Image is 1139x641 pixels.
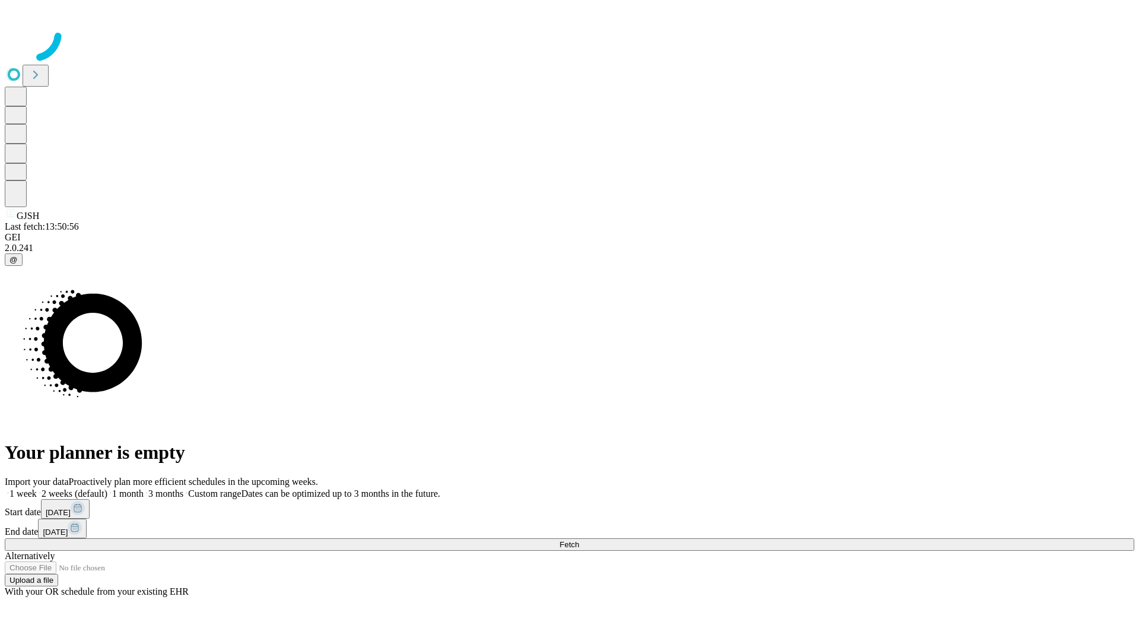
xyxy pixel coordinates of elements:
[41,499,90,519] button: [DATE]
[112,488,144,499] span: 1 month
[9,255,18,264] span: @
[5,574,58,586] button: Upload a file
[5,253,23,266] button: @
[5,586,189,596] span: With your OR schedule from your existing EHR
[5,442,1134,464] h1: Your planner is empty
[5,499,1134,519] div: Start date
[5,243,1134,253] div: 2.0.241
[148,488,183,499] span: 3 months
[43,528,68,537] span: [DATE]
[5,551,55,561] span: Alternatively
[188,488,241,499] span: Custom range
[46,508,71,517] span: [DATE]
[42,488,107,499] span: 2 weeks (default)
[5,538,1134,551] button: Fetch
[5,519,1134,538] div: End date
[559,540,579,549] span: Fetch
[17,211,39,221] span: GJSH
[5,221,79,231] span: Last fetch: 13:50:56
[241,488,440,499] span: Dates can be optimized up to 3 months in the future.
[69,477,318,487] span: Proactively plan more efficient schedules in the upcoming weeks.
[5,477,69,487] span: Import your data
[5,232,1134,243] div: GEI
[38,519,87,538] button: [DATE]
[9,488,37,499] span: 1 week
